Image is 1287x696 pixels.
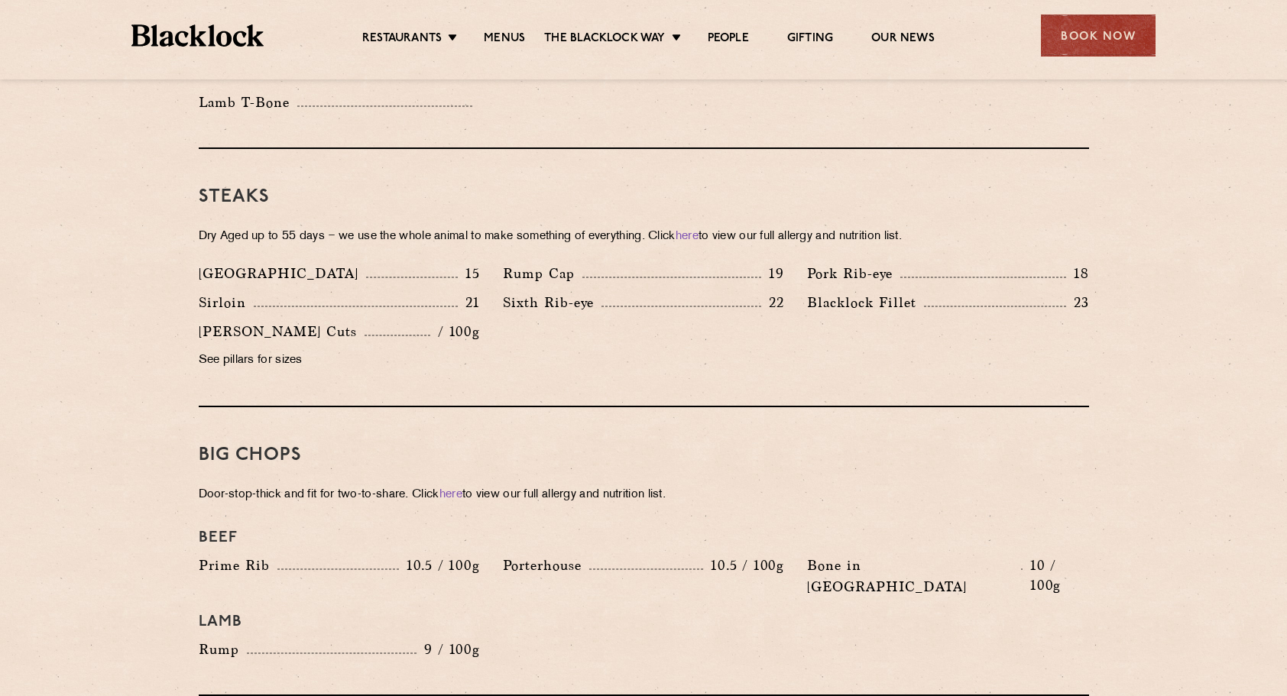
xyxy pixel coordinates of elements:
[199,639,247,660] p: Rump
[399,555,480,575] p: 10.5 / 100g
[1023,555,1089,595] p: 10 / 100g
[484,31,525,48] a: Menus
[199,321,365,342] p: [PERSON_NAME] Cuts
[787,31,833,48] a: Gifting
[199,263,366,284] p: [GEOGRAPHIC_DATA]
[439,489,462,500] a: here
[503,292,601,313] p: Sixth Rib-eye
[199,445,1089,465] h3: Big Chops
[807,555,1021,597] p: Bone in [GEOGRAPHIC_DATA]
[199,613,1089,631] h4: Lamb
[199,484,1089,506] p: Door-stop-thick and fit for two-to-share. Click to view our full allergy and nutrition list.
[708,31,749,48] a: People
[544,31,665,48] a: The Blacklock Way
[199,292,254,313] p: Sirloin
[807,292,924,313] p: Blacklock Fillet
[761,293,784,312] p: 22
[458,264,480,283] p: 15
[417,639,480,659] p: 9 / 100g
[430,322,480,342] p: / 100g
[503,263,582,284] p: Rump Cap
[362,31,442,48] a: Restaurants
[199,529,1089,547] h4: Beef
[1041,15,1156,57] div: Book Now
[703,555,784,575] p: 10.5 / 100g
[676,231,699,242] a: here
[131,24,264,47] img: BL_Textured_Logo-footer-cropped.svg
[807,263,900,284] p: Pork Rib-eye
[503,555,589,576] p: Porterhouse
[761,264,784,283] p: 19
[871,31,935,48] a: Our News
[199,187,1089,207] h3: Steaks
[458,293,480,312] p: 21
[199,350,480,371] p: See pillars for sizes
[199,555,277,576] p: Prime Rib
[199,92,297,113] p: Lamb T-Bone
[1066,264,1089,283] p: 18
[1066,293,1089,312] p: 23
[199,226,1089,248] p: Dry Aged up to 55 days − we use the whole animal to make something of everything. Click to view o...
